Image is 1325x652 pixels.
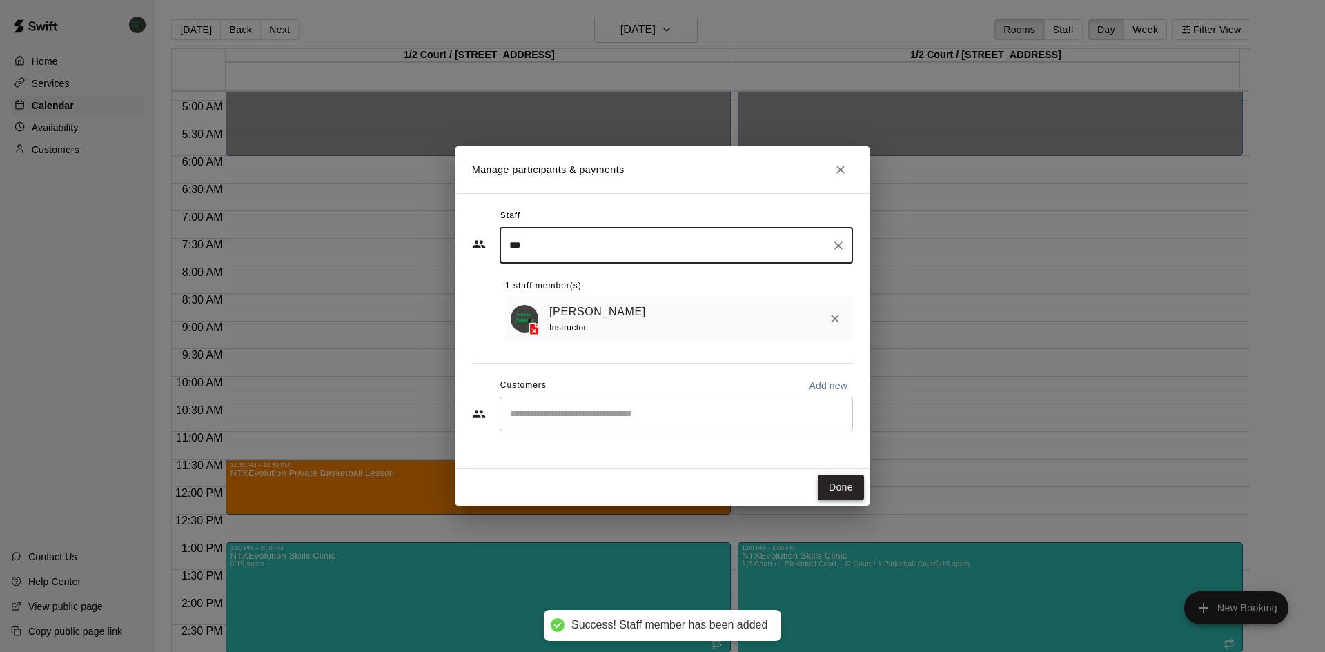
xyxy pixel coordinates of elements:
[549,303,646,321] a: [PERSON_NAME]
[549,323,587,333] span: Instructor
[472,407,486,421] svg: Customers
[472,237,486,251] svg: Staff
[803,375,853,397] button: Add new
[511,305,538,333] img: Jesse Klein
[500,227,853,264] div: Search staff
[809,379,847,393] p: Add new
[505,275,582,297] span: 1 staff member(s)
[829,236,848,255] button: Clear
[500,375,547,397] span: Customers
[500,397,853,431] div: Start typing to search customers...
[823,306,847,331] button: Remove
[500,205,520,227] span: Staff
[472,163,625,177] p: Manage participants & payments
[818,475,864,500] button: Done
[828,157,853,182] button: Close
[571,618,767,633] div: Success! Staff member has been added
